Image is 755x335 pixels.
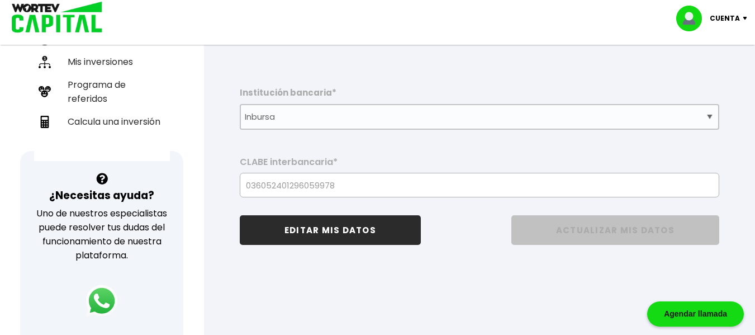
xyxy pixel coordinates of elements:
img: logos_whatsapp-icon.242b2217.svg [86,285,117,317]
input: 18 dígitos [245,173,714,197]
p: La cuenta que captures siempre debe estar a tu nombre. [240,28,538,47]
a: Calcula una inversión [34,110,170,133]
button: ACTUALIZAR MIS DATOS [511,215,719,245]
img: recomiendanos-icon.9b8e9327.svg [39,86,51,98]
label: Institución bancaria [240,87,719,104]
p: Uno de nuestros especialistas puede resolver tus dudas del funcionamiento de nuestra plataforma. [35,206,169,262]
p: Cuenta [710,10,740,27]
img: calculadora-icon.17d418c4.svg [39,116,51,128]
img: icon-down [740,17,755,20]
span: · [240,28,244,45]
a: Programa de referidos [34,73,170,110]
img: profile-image [676,6,710,31]
img: inversiones-icon.6695dc30.svg [39,56,51,68]
div: Agendar llamada [647,301,744,327]
label: CLABE interbancaria [240,157,719,173]
button: EDITAR MIS DATOS [240,215,421,245]
a: Mis inversiones [34,50,170,73]
h3: ¿Necesitas ayuda? [49,187,154,204]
